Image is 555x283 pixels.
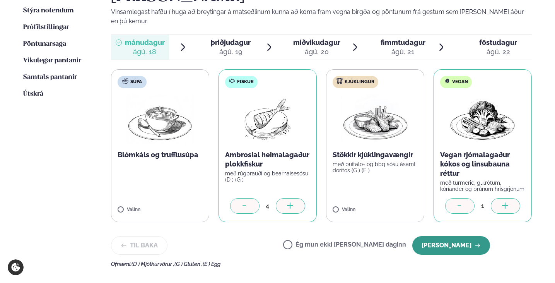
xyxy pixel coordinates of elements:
span: (G ) Glúten , [174,261,203,267]
a: Pöntunarsaga [23,39,66,49]
span: föstudagur [479,38,517,46]
span: Kjúklingur [345,79,374,85]
img: fish.png [243,94,292,144]
div: 1 [475,201,491,210]
a: Prófílstillingar [23,23,69,32]
img: Soup.png [126,94,194,144]
img: fish.svg [229,78,235,84]
span: Samtals pantanir [23,74,77,81]
p: Vegan rjómalagaður kókos og linsubauna réttur [440,150,525,178]
span: Stýra notendum [23,7,74,14]
div: Ofnæmi: [111,261,532,267]
span: Vegan [452,79,468,85]
a: Útskrá [23,89,43,99]
p: Blómkáls og trufflusúpa [118,150,203,160]
span: Útskrá [23,91,43,97]
span: mánudagur [125,38,165,46]
span: (E ) Egg [203,261,220,267]
div: ágú. 22 [479,47,517,57]
span: Súpa [130,79,142,85]
button: [PERSON_NAME] [412,236,490,255]
span: fimmtudagur [381,38,425,46]
div: ágú. 20 [293,47,340,57]
a: Vikulegar pantanir [23,56,81,65]
p: Ambrosial heimalagaður plokkfiskur [225,150,310,169]
img: chicken.svg [336,78,343,84]
a: Cookie settings [8,259,24,275]
button: Til baka [111,236,167,255]
p: með buffalo- og bbq sósu ásamt doritos (G ) (E ) [333,161,418,173]
p: Vinsamlegast hafðu í huga að breytingar á matseðlinum kunna að koma fram vegna birgða og pöntunum... [111,7,532,26]
p: Stökkir kjúklingavængir [333,150,418,160]
a: Stýra notendum [23,6,74,15]
div: ágú. 18 [125,47,165,57]
div: ágú. 21 [381,47,425,57]
span: þriðjudagur [211,38,251,46]
span: (D ) Mjólkurvörur , [131,261,174,267]
span: Pöntunarsaga [23,41,66,47]
p: með rúgbrauði og bearnaisesósu (D ) (G ) [225,170,310,183]
span: Vikulegar pantanir [23,57,81,64]
span: Prófílstillingar [23,24,69,31]
p: með turmeric, gulrótum, kóríander og brúnum hrísgrjónum [440,180,525,192]
div: ágú. 19 [211,47,251,57]
img: Vegan.png [449,94,517,144]
span: miðvikudagur [293,38,340,46]
div: 4 [260,201,276,210]
img: soup.svg [122,78,128,84]
img: Vegan.svg [444,78,450,84]
span: Fiskur [237,79,254,85]
img: Chicken-wings-legs.png [341,94,409,144]
a: Samtals pantanir [23,73,77,82]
